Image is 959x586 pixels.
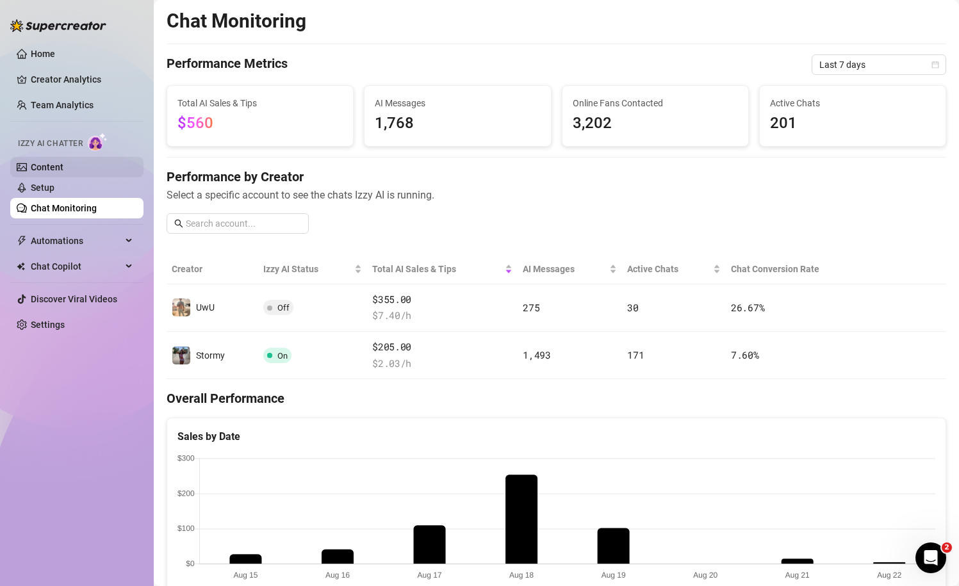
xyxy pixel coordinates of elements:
[17,236,27,246] span: thunderbolt
[167,389,946,407] h4: Overall Performance
[367,254,518,284] th: Total AI Sales & Tips
[931,61,939,69] span: calendar
[258,254,367,284] th: Izzy AI Status
[372,292,512,307] span: $355.00
[573,96,738,110] span: Online Fans Contacted
[770,96,935,110] span: Active Chats
[10,19,106,32] img: logo-BBDzfeDw.svg
[31,100,94,110] a: Team Analytics
[726,254,868,284] th: Chat Conversion Rate
[177,428,935,444] div: Sales by Date
[523,301,539,314] span: 275
[17,262,25,271] img: Chat Copilot
[31,203,97,213] a: Chat Monitoring
[31,294,117,304] a: Discover Viral Videos
[186,216,301,231] input: Search account...
[627,262,710,276] span: Active Chats
[263,262,352,276] span: Izzy AI Status
[375,96,540,110] span: AI Messages
[770,111,935,136] span: 201
[372,262,502,276] span: Total AI Sales & Tips
[172,298,190,316] img: UwU
[31,162,63,172] a: Content
[523,262,607,276] span: AI Messages
[31,231,122,251] span: Automations
[731,348,759,361] span: 7.60 %
[372,339,512,355] span: $205.00
[942,542,952,553] span: 2
[31,49,55,59] a: Home
[31,69,133,90] a: Creator Analytics
[172,346,190,364] img: Stormy
[277,351,288,361] span: On
[88,133,108,151] img: AI Chatter
[915,542,946,573] iframe: Intercom live chat
[167,187,946,203] span: Select a specific account to see the chats Izzy AI is running.
[167,54,288,75] h4: Performance Metrics
[177,96,343,110] span: Total AI Sales & Tips
[174,219,183,228] span: search
[277,303,290,313] span: Off
[518,254,622,284] th: AI Messages
[167,254,258,284] th: Creator
[573,111,738,136] span: 3,202
[622,254,726,284] th: Active Chats
[819,55,939,74] span: Last 7 days
[196,302,215,313] span: UwU
[31,320,65,330] a: Settings
[196,350,225,361] span: Stormy
[177,114,213,132] span: $560
[627,301,638,314] span: 30
[372,356,512,371] span: $ 2.03 /h
[523,348,551,361] span: 1,493
[167,9,306,33] h2: Chat Monitoring
[627,348,644,361] span: 171
[372,308,512,323] span: $ 7.40 /h
[31,256,122,277] span: Chat Copilot
[18,138,83,150] span: Izzy AI Chatter
[375,111,540,136] span: 1,768
[31,183,54,193] a: Setup
[731,301,764,314] span: 26.67 %
[167,168,946,186] h4: Performance by Creator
